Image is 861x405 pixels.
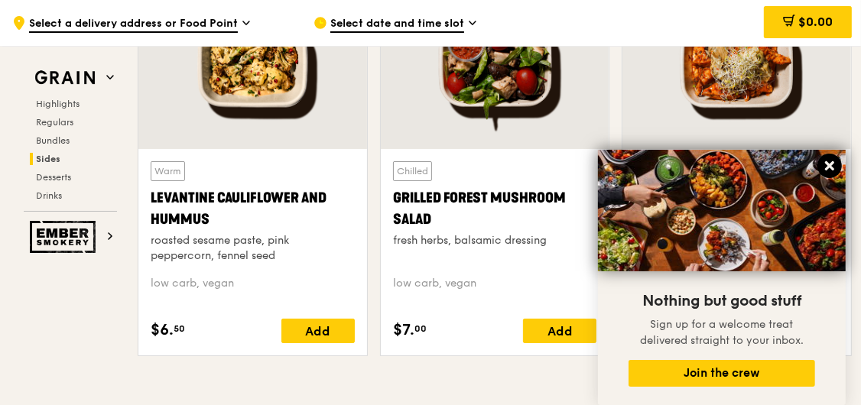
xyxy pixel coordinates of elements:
button: Close [817,154,842,178]
span: Desserts [36,172,71,183]
div: fresh herbs, balsamic dressing [393,233,597,248]
span: Bundles [36,135,70,146]
img: DSC07876-Edit02-Large.jpeg [598,150,846,271]
span: Highlights [36,99,80,109]
span: 50 [174,322,185,335]
span: Regulars [36,117,73,128]
span: $0.00 [798,15,833,29]
span: $6. [151,319,174,342]
span: 00 [414,322,427,335]
span: Select a delivery address or Food Point [29,16,238,33]
div: low carb, vegan [151,276,355,306]
span: Sides [36,154,60,164]
div: low carb, vegan [393,276,597,306]
span: Sign up for a welcome treat delivered straight to your inbox. [640,318,804,347]
div: roasted sesame paste, pink peppercorn, fennel seed [151,233,355,264]
span: Nothing but good stuff [642,292,801,310]
div: Add [281,319,355,343]
div: Add [523,319,596,343]
div: Warm [151,161,185,181]
div: Chilled [393,161,432,181]
button: Join the crew [629,360,815,387]
span: Drinks [36,190,62,201]
div: Grilled Forest Mushroom Salad [393,187,597,230]
img: Ember Smokery web logo [30,221,100,253]
div: Levantine Cauliflower and Hummus [151,187,355,230]
img: Grain web logo [30,64,100,92]
span: Select date and time slot [330,16,464,33]
span: $7. [393,319,414,342]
